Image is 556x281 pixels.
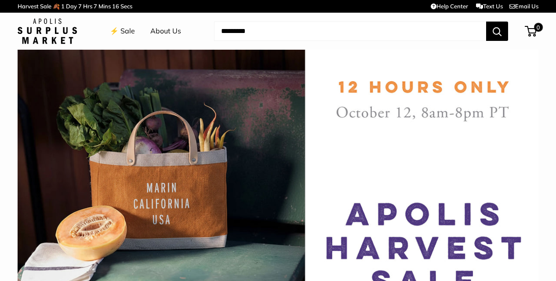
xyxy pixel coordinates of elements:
span: 7 [94,3,97,10]
span: Day [66,3,77,10]
a: Email Us [509,3,538,10]
span: Mins [98,3,111,10]
a: 0 [526,26,537,36]
span: Secs [120,3,132,10]
a: Help Center [431,3,468,10]
span: Hrs [83,3,92,10]
span: 1 [61,3,65,10]
a: About Us [150,25,181,38]
input: Search... [214,22,486,41]
a: Text Us [476,3,503,10]
img: Apolis: Surplus Market [18,18,77,44]
span: 0 [534,23,543,32]
a: ⚡️ Sale [110,25,135,38]
span: 16 [112,3,119,10]
button: Search [486,22,508,41]
span: 7 [78,3,82,10]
